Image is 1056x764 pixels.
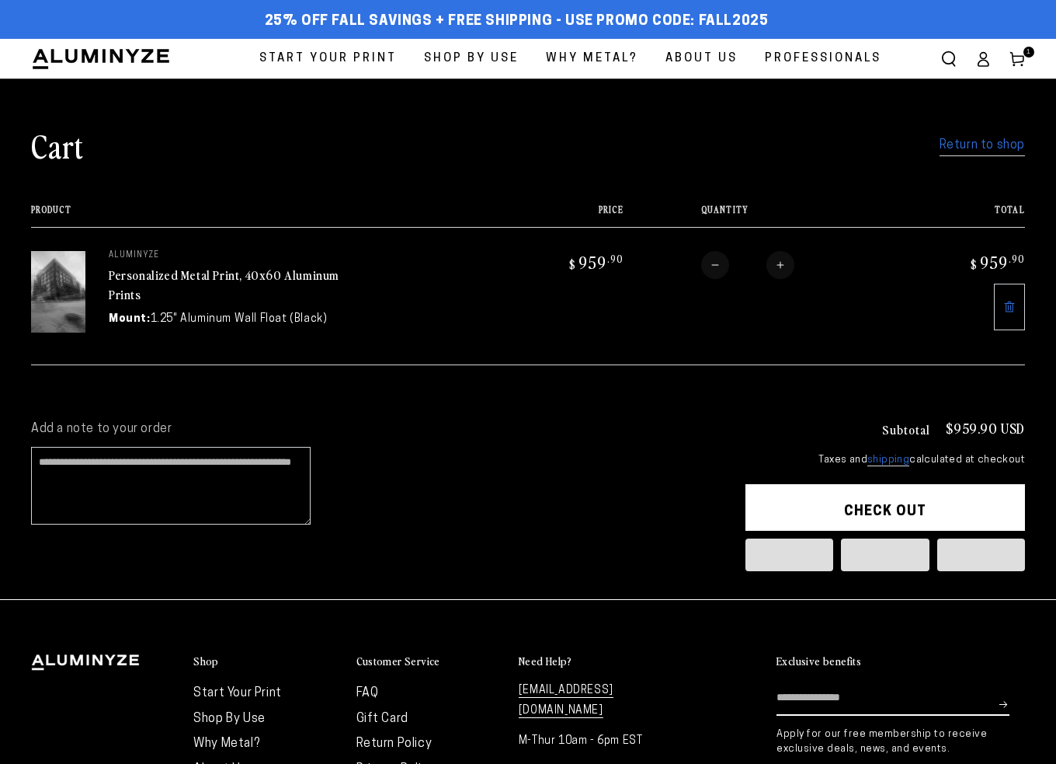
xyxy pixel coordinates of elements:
small: Taxes and calculated at checkout [745,452,1025,468]
button: Check out [745,484,1025,531]
img: Aluminyze [31,47,171,71]
p: M-Thur 10am - 6pm EST [519,731,665,751]
sup: .90 [1009,252,1025,265]
summary: Search our site [932,42,966,76]
p: Apply for our free membership to receive exclusive deals, news, and events. [776,727,1025,755]
span: About Us [665,48,738,69]
summary: Exclusive benefits [776,654,1025,669]
a: shipping [867,455,909,466]
a: Return Policy [356,738,432,750]
summary: Need Help? [519,654,665,669]
dt: Mount: [109,311,151,327]
a: Why Metal? [534,39,650,78]
a: Shop By Use [193,713,266,725]
bdi: 959 [968,251,1025,273]
h1: Cart [31,125,84,166]
a: Why Metal? [193,738,259,750]
a: Remove 40"x60" Rectangle White Matte Aluminyzed Photo [994,284,1025,330]
p: $959.90 USD [946,421,1025,435]
h2: Exclusive benefits [776,654,861,668]
img: 40"x60" Rectangle White Matte Aluminyzed Photo [31,251,85,333]
summary: Shop [193,654,340,669]
bdi: 959 [567,251,624,273]
label: Add a note to your order [31,421,714,438]
a: Start Your Print [193,687,282,699]
a: About Us [654,39,749,78]
a: Gift Card [356,713,408,725]
th: Product [31,204,495,227]
th: Total [897,204,1025,227]
span: $ [971,256,978,272]
summary: Customer Service [356,654,503,669]
h2: Shop [193,654,219,668]
h2: Need Help? [519,654,572,668]
input: Quantity for Personalized Metal Print, 40x60 Aluminum Prints [729,251,766,279]
a: Shop By Use [412,39,530,78]
th: Price [495,204,624,227]
h2: Customer Service [356,654,440,668]
span: Start Your Print [259,48,397,69]
p: aluminyze [109,251,342,260]
a: FAQ [356,687,379,699]
a: Professionals [753,39,893,78]
sup: .90 [607,252,624,265]
span: Professionals [765,48,881,69]
a: Personalized Metal Print, 40x60 Aluminum Prints [109,266,339,303]
dd: 1.25" Aluminum Wall Float (Black) [151,311,328,327]
th: Quantity [624,204,897,227]
span: 25% off FALL Savings + Free Shipping - Use Promo Code: FALL2025 [265,13,769,30]
span: Why Metal? [546,48,638,69]
button: Subscribe [999,681,1009,727]
a: [EMAIL_ADDRESS][DOMAIN_NAME] [519,685,613,717]
h3: Subtotal [882,423,930,435]
span: Shop By Use [424,48,519,69]
span: 1 [1026,47,1031,58]
a: Return to shop [940,134,1025,157]
a: Start Your Print [248,39,408,78]
span: $ [569,256,576,272]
